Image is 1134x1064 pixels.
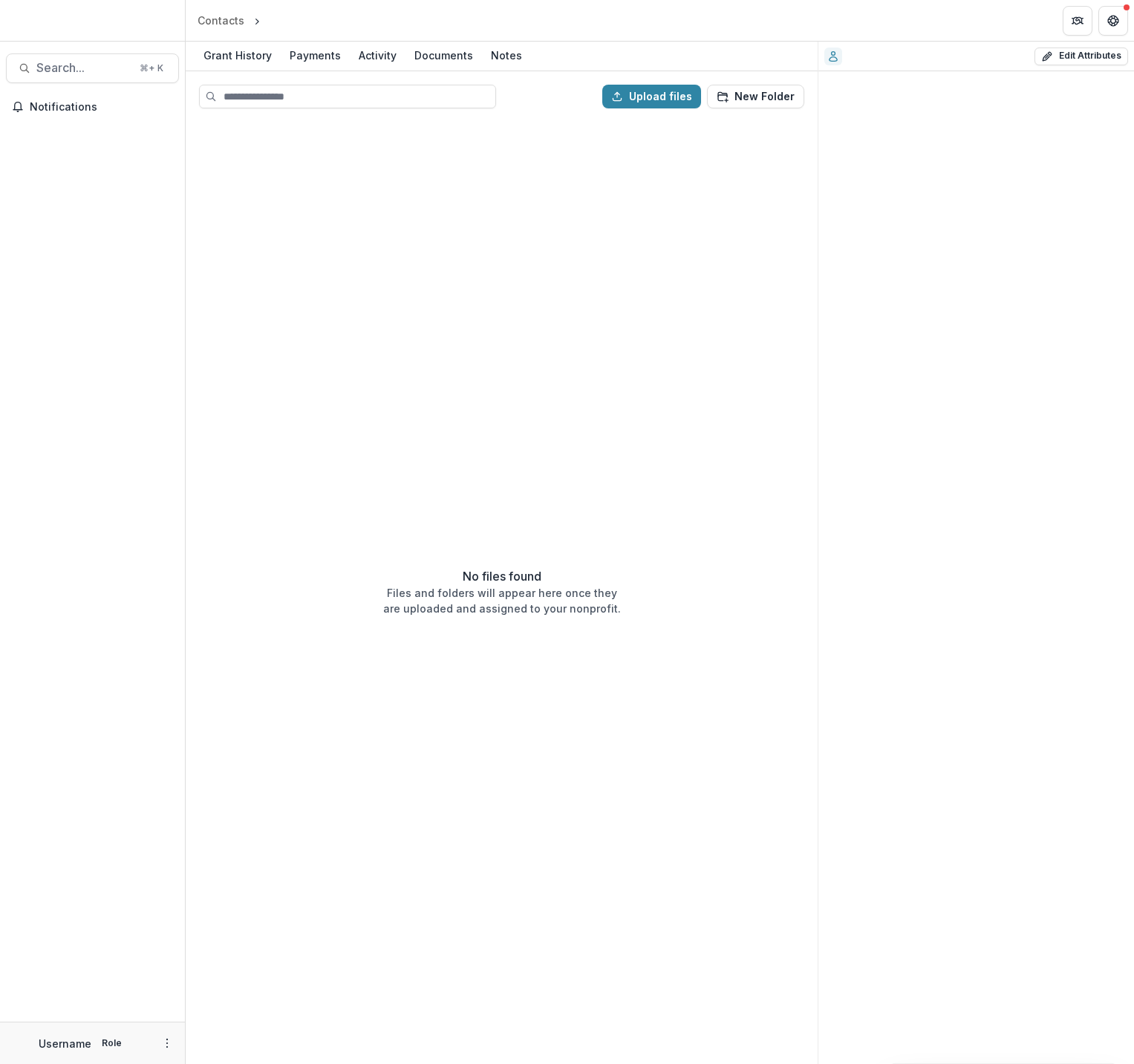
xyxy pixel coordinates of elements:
[192,10,250,31] a: Contacts
[198,13,244,28] div: Contacts
[353,42,403,71] a: Activity
[39,1036,91,1051] p: Username
[1098,6,1128,36] button: Get Help
[198,45,278,66] div: Grant History
[284,45,347,66] div: Payments
[602,85,701,108] button: Upload files
[707,85,804,108] button: New Folder
[353,45,403,66] div: Activity
[463,567,541,585] p: No files found
[6,53,179,83] button: Search...
[1063,6,1092,36] button: Partners
[137,60,166,76] div: ⌘ + K
[198,42,278,71] a: Grant History
[284,42,347,71] a: Payments
[158,1034,176,1052] button: More
[485,45,528,66] div: Notes
[97,1037,126,1050] p: Role
[36,61,131,75] span: Search...
[30,101,173,114] span: Notifications
[408,42,479,71] a: Documents
[408,45,479,66] div: Documents
[192,10,327,31] nav: breadcrumb
[383,585,621,616] p: Files and folders will appear here once they are uploaded and assigned to your nonprofit.
[485,42,528,71] a: Notes
[6,95,179,119] button: Notifications
[1034,48,1128,65] button: Edit Attributes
